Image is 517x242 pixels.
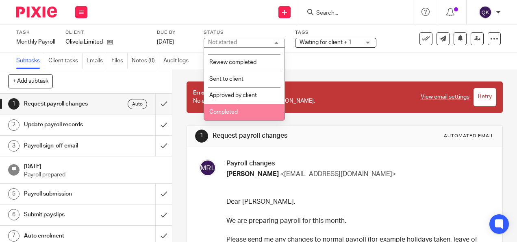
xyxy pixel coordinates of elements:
[8,119,20,131] div: 2
[208,40,237,45] div: Not started
[16,7,57,18] img: Pixie
[474,88,496,106] input: Retry
[24,119,106,131] h1: Update payroll records
[24,140,106,152] h1: Payroll sign-off email
[24,161,164,171] h1: [DATE]
[280,171,396,177] span: <[EMAIL_ADDRESS][DOMAIN_NAME]>
[209,92,257,98] span: Approved by client
[128,99,147,109] div: Auto
[8,98,20,110] div: 1
[315,10,389,17] input: Search
[226,197,488,207] p: Dear [PERSON_NAME],
[193,90,252,96] span: Error processing task
[48,53,83,69] a: Client tasks
[24,230,106,242] h1: Auto enrolment
[8,74,53,88] button: + Add subtask
[157,29,193,36] label: Due by
[444,133,494,139] div: Automated email
[16,53,44,69] a: Subtasks
[209,59,256,65] span: Review completed
[24,209,106,221] h1: Submit payslips
[65,29,147,36] label: Client
[195,130,208,143] div: 1
[65,38,103,46] p: Olivela Limited
[111,53,128,69] a: Files
[24,188,106,200] h1: Payroll submission
[132,53,159,69] a: Notes (0)
[226,171,279,177] span: [PERSON_NAME]
[204,29,285,36] label: Status
[300,40,352,45] span: Waiting for client + 1
[157,39,174,45] span: [DATE]
[8,209,20,220] div: 6
[209,43,247,49] span: To be reviewed
[226,159,488,168] h3: Payroll changes
[193,89,412,106] p: No email inbox connected for [PERSON_NAME].
[479,6,492,19] img: svg%3E
[24,98,106,110] h1: Request payroll changes
[199,159,216,176] img: svg%3E
[163,53,193,69] a: Audit logs
[8,140,20,152] div: 3
[16,38,55,46] div: Monthly Payroll
[87,53,107,69] a: Emails
[209,76,243,82] span: Sent to client
[421,93,469,101] a: View email settings
[295,29,376,36] label: Tags
[226,216,488,226] p: We are preparing payroll for this month.
[16,29,55,36] label: Task
[213,132,362,140] h1: Request payroll changes
[209,109,238,115] span: Completed
[8,188,20,200] div: 5
[24,171,164,179] p: Payroll prepared
[8,230,20,242] div: 7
